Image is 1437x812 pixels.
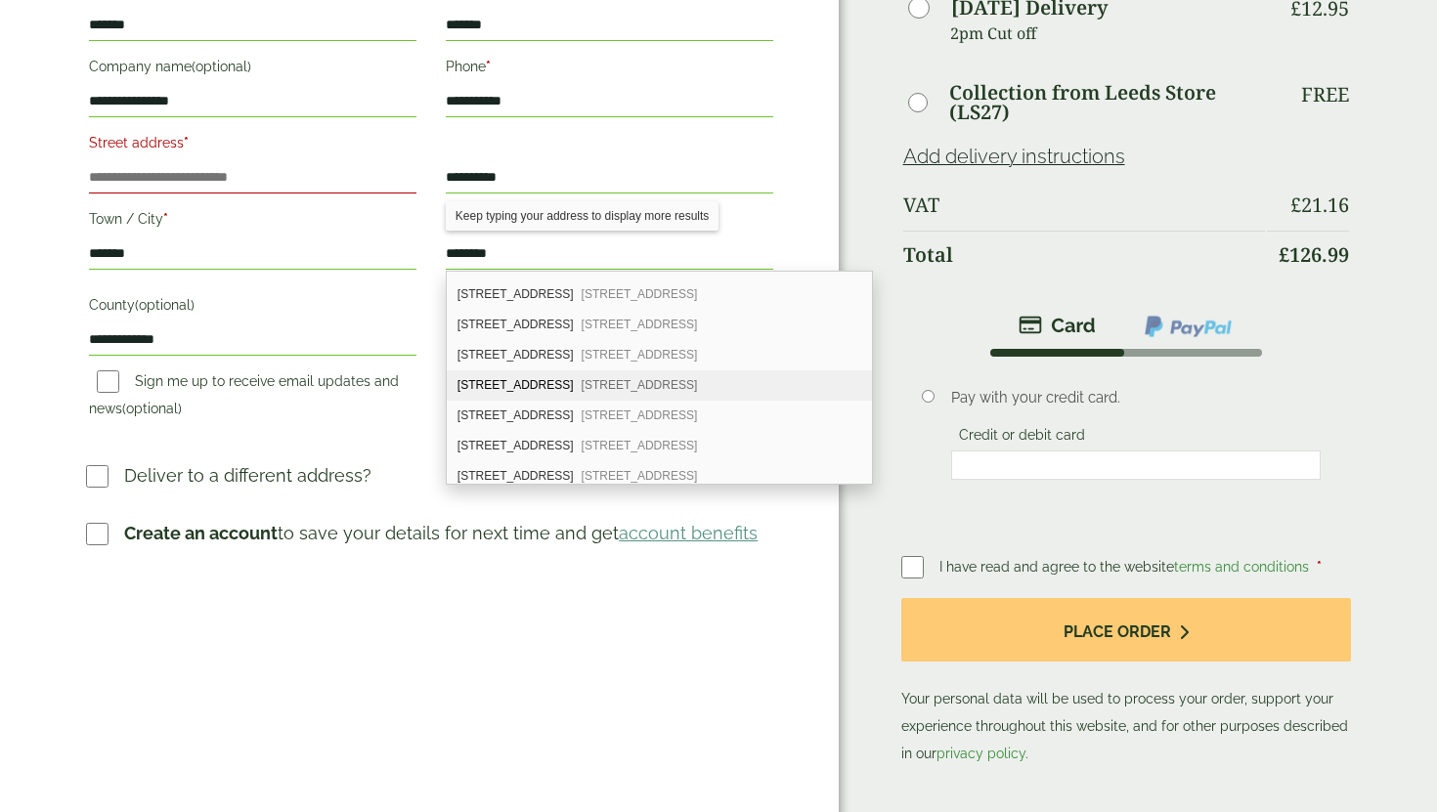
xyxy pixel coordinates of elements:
img: ppcp-gateway.png [1143,314,1234,339]
label: Street address [89,129,416,162]
p: Your personal data will be used to process your order, support your experience throughout this we... [901,598,1351,767]
a: account benefits [619,523,758,543]
div: 71 Melrose Avenue [447,461,872,491]
span: (optional) [192,59,251,74]
span: I have read and agree to the website [939,559,1313,575]
th: VAT [903,182,1265,229]
img: stripe.png [1019,314,1096,337]
span: [STREET_ADDRESS] [582,469,698,483]
span: £ [1290,192,1301,218]
input: Sign me up to receive email updates and news(optional) [97,370,119,393]
span: [STREET_ADDRESS] [582,439,698,452]
span: (optional) [122,401,182,416]
abbr: required [184,135,189,150]
a: terms and conditions [1174,559,1309,575]
p: Free [1301,83,1349,107]
div: 61 Melrose Avenue [447,310,872,340]
label: Credit or debit card [951,427,1093,449]
span: (optional) [135,297,195,313]
label: Sign me up to receive email updates and news [89,373,399,422]
abbr: required [486,59,491,74]
div: 67 Melrose Avenue [447,401,872,431]
bdi: 126.99 [1279,241,1349,268]
p: 2pm Cut off [950,19,1265,48]
label: Company name [89,53,416,86]
iframe: Secure card payment input frame [957,456,1315,474]
p: Pay with your credit card. [951,387,1321,408]
label: County [89,291,416,324]
label: Phone [446,53,773,86]
a: privacy policy [936,746,1025,761]
div: 69 Melrose Avenue [447,431,872,461]
div: 63 Melrose Avenue [447,340,872,370]
span: [STREET_ADDRESS] [582,318,698,331]
abbr: required [1317,559,1322,575]
th: Total [903,231,1265,278]
p: to save your details for next time and get [124,520,758,546]
abbr: required [163,211,168,227]
div: 59 Melrose Avenue [447,279,872,310]
label: Town / City [89,205,416,238]
span: [STREET_ADDRESS] [582,287,698,301]
span: [STREET_ADDRESS] [582,378,698,392]
label: Collection from Leeds Store (LS27) [949,83,1265,122]
span: [STREET_ADDRESS] [582,348,698,362]
span: £ [1279,241,1289,268]
bdi: 21.16 [1290,192,1349,218]
p: Deliver to a different address? [124,462,371,489]
div: Keep typing your address to display more results [446,201,718,231]
button: Place order [901,598,1351,662]
span: [STREET_ADDRESS] [582,408,698,422]
strong: Create an account [124,523,278,543]
a: Add delivery instructions [903,145,1125,168]
div: 65 Melrose Avenue [447,370,872,401]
